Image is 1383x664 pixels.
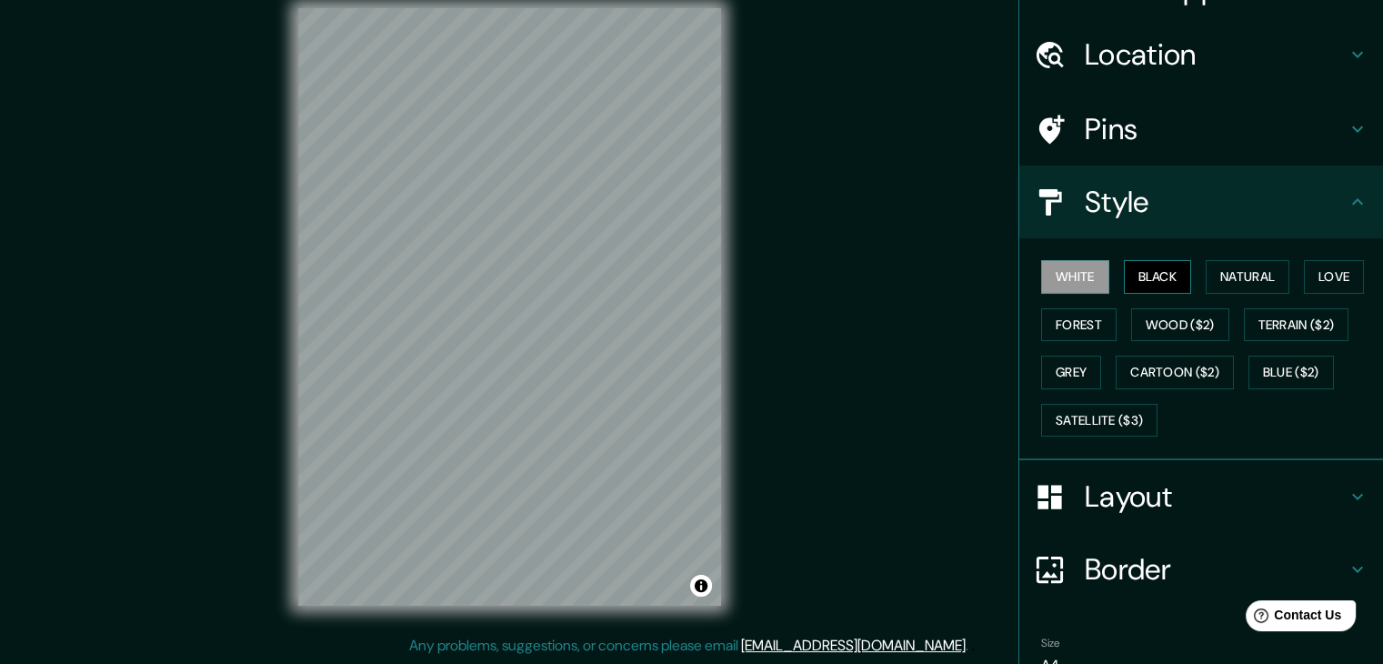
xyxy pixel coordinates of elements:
div: Style [1019,166,1383,238]
button: White [1041,260,1109,294]
button: Terrain ($2) [1244,308,1349,342]
h4: Border [1085,551,1347,588]
button: Toggle attribution [690,575,712,597]
div: . [968,635,971,657]
h4: Style [1085,184,1347,220]
button: Satellite ($3) [1041,404,1158,438]
canvas: Map [298,8,721,606]
p: Any problems, suggestions, or concerns please email . [409,635,968,657]
button: Cartoon ($2) [1116,356,1234,389]
div: . [971,635,975,657]
button: Forest [1041,308,1117,342]
button: Wood ($2) [1131,308,1229,342]
button: Natural [1206,260,1289,294]
button: Grey [1041,356,1101,389]
h4: Layout [1085,478,1347,515]
label: Size [1041,636,1060,651]
button: Black [1124,260,1192,294]
div: Location [1019,18,1383,91]
a: [EMAIL_ADDRESS][DOMAIN_NAME] [741,636,966,655]
button: Love [1304,260,1364,294]
div: Layout [1019,460,1383,533]
div: Border [1019,533,1383,606]
iframe: Help widget launcher [1221,593,1363,644]
div: Pins [1019,93,1383,166]
h4: Location [1085,36,1347,73]
h4: Pins [1085,111,1347,147]
button: Blue ($2) [1248,356,1334,389]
